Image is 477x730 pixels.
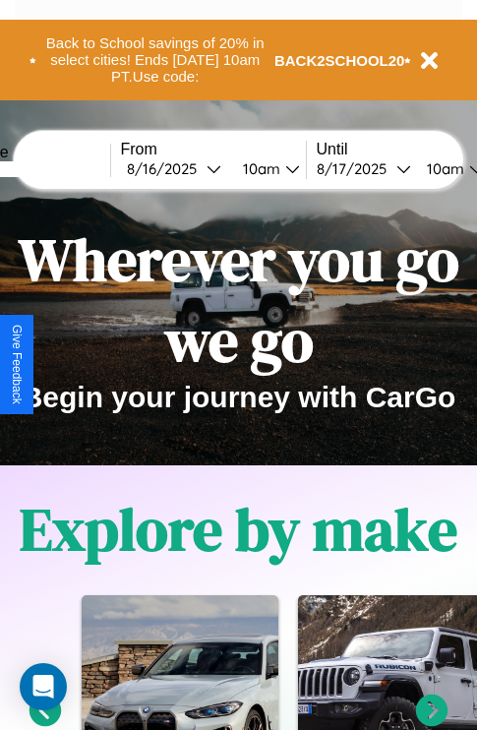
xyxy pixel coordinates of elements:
[10,325,24,404] div: Give Feedback
[233,159,285,178] div: 10am
[121,158,227,179] button: 8/16/2025
[20,663,67,710] div: Open Intercom Messenger
[317,159,396,178] div: 8 / 17 / 2025
[417,159,469,178] div: 10am
[274,52,405,69] b: BACK2SCHOOL20
[121,141,306,158] label: From
[227,158,306,179] button: 10am
[36,30,274,91] button: Back to School savings of 20% in select cities! Ends [DATE] 10am PT.Use code:
[20,489,457,570] h1: Explore by make
[127,159,207,178] div: 8 / 16 / 2025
